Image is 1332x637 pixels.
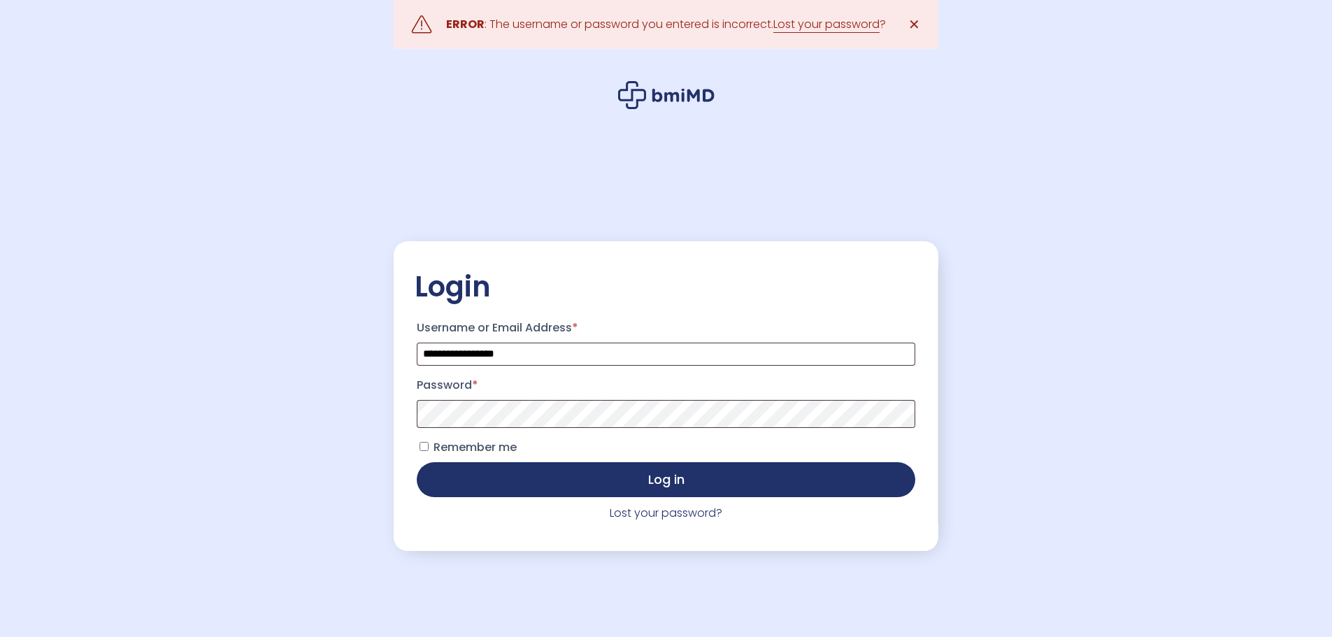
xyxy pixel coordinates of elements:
[417,317,915,339] label: Username or Email Address
[446,15,886,34] div: : The username or password you entered is incorrect. ?
[908,15,920,34] span: ✕
[900,10,928,38] a: ✕
[417,462,915,497] button: Log in
[434,439,517,455] span: Remember me
[420,442,429,451] input: Remember me
[415,269,917,304] h2: Login
[446,16,485,32] strong: ERROR
[417,374,915,396] label: Password
[773,16,880,33] a: Lost your password
[610,505,722,521] a: Lost your password?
